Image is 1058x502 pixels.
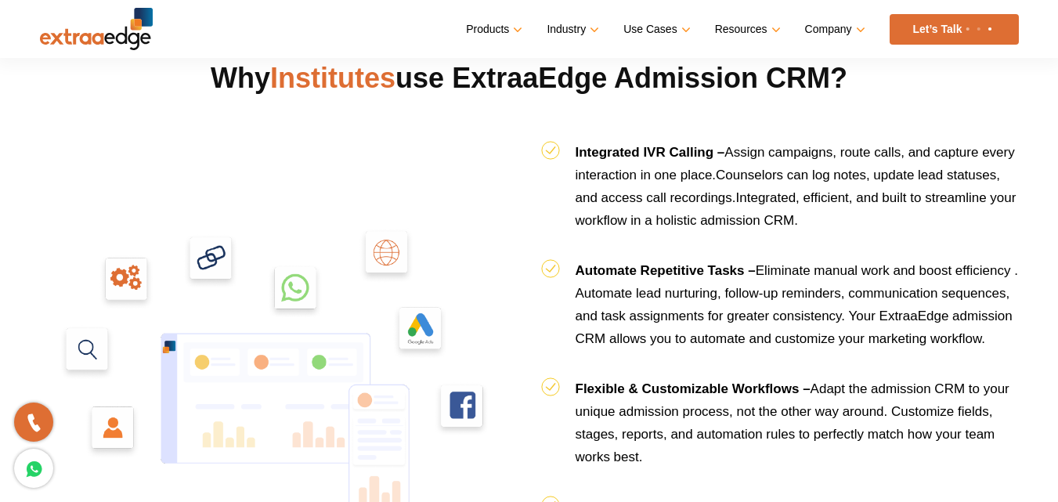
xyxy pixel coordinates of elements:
[576,263,756,278] b: Automate Repetitive Tasks –
[576,381,811,396] b: Flexible & Customizable Workflows –
[576,145,725,160] b: Integrated IVR Calling –
[40,60,1019,136] h2: Why use ExtraaEdge Admission CRM?
[576,168,1000,205] span: Counselors can log notes, update lead statuses, and access call recordings.
[576,190,1016,228] span: Integrated, efficient, and built to streamline your workflow in a holistic admission CRM.
[576,145,1015,182] span: Assign campaigns, route calls, and capture every interaction in one place.
[890,14,1019,45] a: Let’s Talk
[576,263,1018,346] span: Eliminate manual work and boost efficiency . Automate lead nurturing, follow-up reminders, commun...
[270,62,395,94] span: Institutes
[715,18,778,41] a: Resources
[547,18,596,41] a: Industry
[466,18,519,41] a: Products
[623,18,687,41] a: Use Cases
[805,18,862,41] a: Company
